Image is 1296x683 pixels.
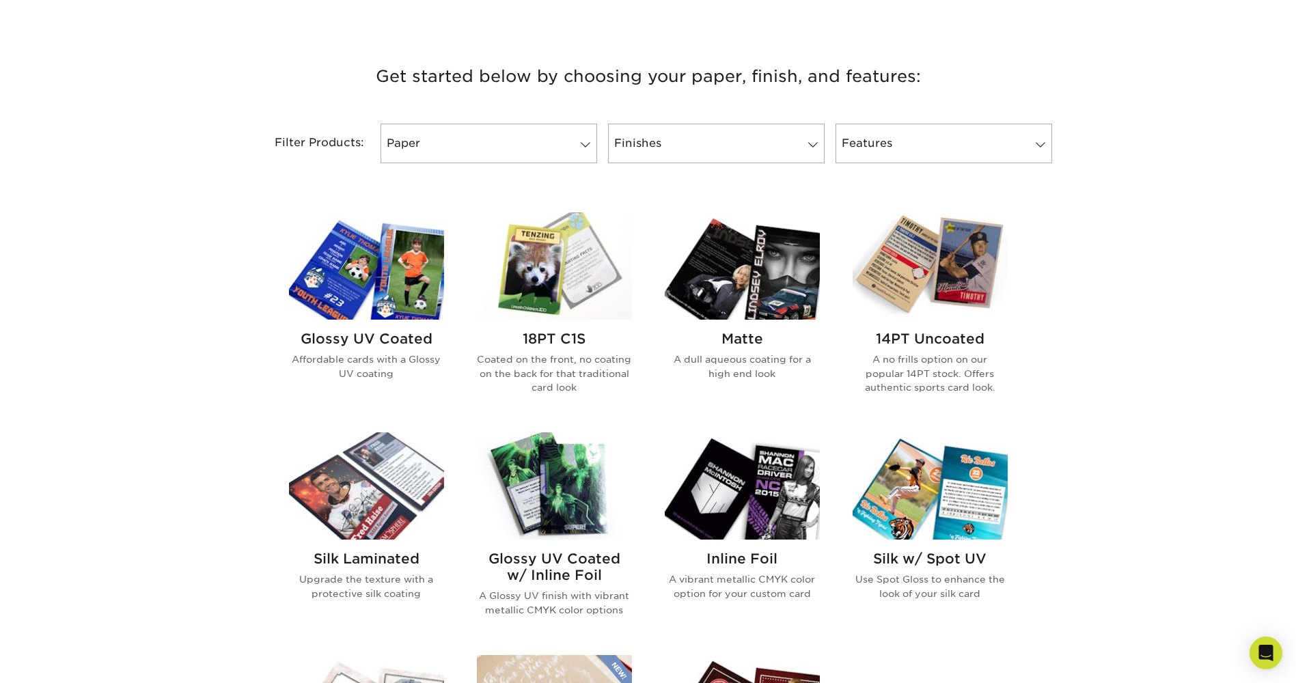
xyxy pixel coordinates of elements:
a: Silk w/ Spot UV Trading Cards Silk w/ Spot UV Use Spot Gloss to enhance the look of your silk card [853,432,1008,639]
h2: Silk Laminated [289,550,444,567]
h2: 14PT Uncoated [853,331,1008,347]
img: Glossy UV Coated w/ Inline Foil Trading Cards [477,432,632,540]
h2: Glossy UV Coated w/ Inline Foil [477,550,632,583]
h2: Glossy UV Coated [289,331,444,347]
p: A dull aqueous coating for a high end look [665,352,820,380]
h2: Silk w/ Spot UV [853,550,1008,567]
a: Finishes [608,124,825,163]
a: 18PT C1S Trading Cards 18PT C1S Coated on the front, no coating on the back for that traditional ... [477,212,632,416]
a: Silk Laminated Trading Cards Silk Laminated Upgrade the texture with a protective silk coating [289,432,444,639]
img: Silk w/ Spot UV Trading Cards [853,432,1008,540]
h3: Get started below by choosing your paper, finish, and features: [249,46,1048,107]
p: A Glossy UV finish with vibrant metallic CMYK color options [477,589,632,617]
img: Matte Trading Cards [665,212,820,320]
p: A no frills option on our popular 14PT stock. Offers authentic sports card look. [853,352,1008,394]
h2: Inline Foil [665,550,820,567]
h2: 18PT C1S [477,331,632,347]
div: Filter Products: [238,124,375,163]
img: 14PT Uncoated Trading Cards [853,212,1008,320]
img: Glossy UV Coated Trading Cards [289,212,444,320]
img: 18PT C1S Trading Cards [477,212,632,320]
a: Features [836,124,1052,163]
a: Glossy UV Coated w/ Inline Foil Trading Cards Glossy UV Coated w/ Inline Foil A Glossy UV finish ... [477,432,632,639]
a: Inline Foil Trading Cards Inline Foil A vibrant metallic CMYK color option for your custom card [665,432,820,639]
p: A vibrant metallic CMYK color option for your custom card [665,572,820,600]
img: Silk Laminated Trading Cards [289,432,444,540]
a: Paper [381,124,597,163]
p: Affordable cards with a Glossy UV coating [289,352,444,380]
p: Use Spot Gloss to enhance the look of your silk card [853,572,1008,600]
h2: Matte [665,331,820,347]
a: Glossy UV Coated Trading Cards Glossy UV Coated Affordable cards with a Glossy UV coating [289,212,444,416]
div: Open Intercom Messenger [1250,637,1282,669]
img: Inline Foil Trading Cards [665,432,820,540]
a: Matte Trading Cards Matte A dull aqueous coating for a high end look [665,212,820,416]
a: 14PT Uncoated Trading Cards 14PT Uncoated A no frills option on our popular 14PT stock. Offers au... [853,212,1008,416]
p: Coated on the front, no coating on the back for that traditional card look [477,352,632,394]
iframe: Google Customer Reviews [3,641,116,678]
p: Upgrade the texture with a protective silk coating [289,572,444,600]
